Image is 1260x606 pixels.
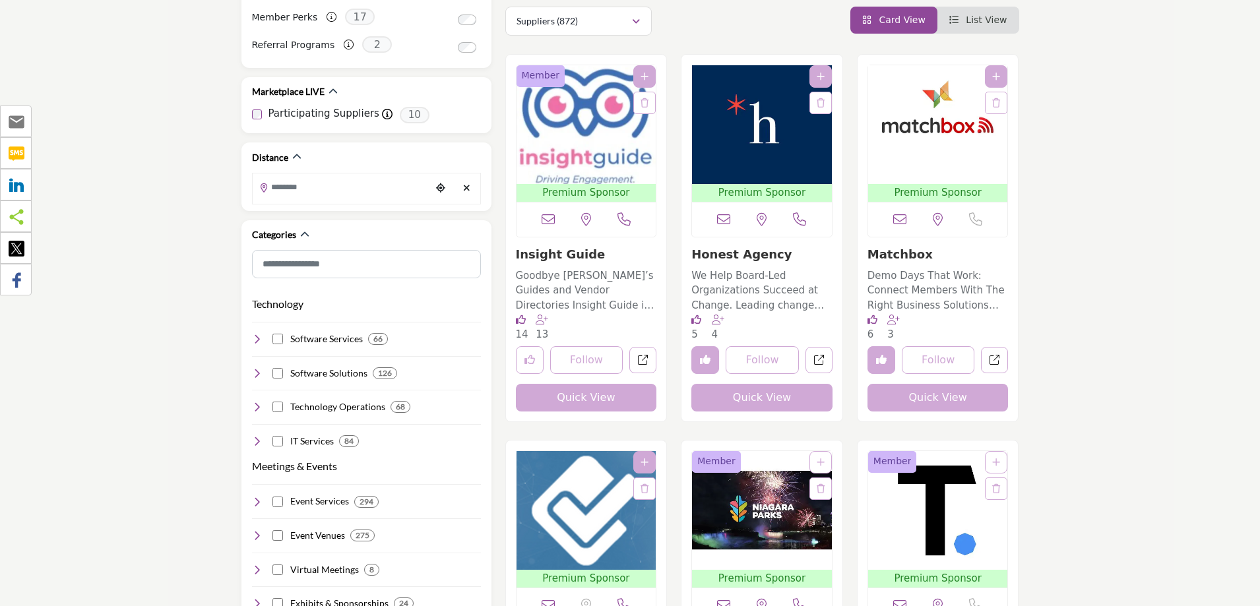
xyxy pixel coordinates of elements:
span: 3 [887,328,894,340]
span: Card View [879,15,925,25]
a: Add To List [992,71,1000,82]
a: Insight Guide [516,247,606,261]
a: Open Listing in new tab [868,451,1008,588]
input: Search Category [252,250,481,278]
div: 8 Results For Virtual Meetings [364,564,379,576]
a: View List [949,15,1007,25]
input: Select Virtual Meetings checkbox [272,564,283,575]
img: Twirling Umbrellas Ltd. [868,451,1008,570]
img: Vocalmeet [517,451,656,570]
button: Follow [902,346,975,374]
button: Unlike company [867,346,895,374]
span: Premium Sponsor [519,185,654,200]
span: 2 [362,36,392,53]
p: Suppliers (872) [517,15,578,28]
a: Add To List [992,457,1000,468]
b: 8 [369,565,374,574]
span: 5 [691,328,698,340]
label: Participating Suppliers [268,106,379,121]
h4: Software Services: Software development and support services [290,332,363,346]
button: Quick View [691,384,833,411]
button: Quick View [516,384,657,411]
a: Open honest-agency in new tab [805,347,833,374]
span: Member [522,69,560,82]
p: Goodbye [PERSON_NAME]’s Guides and Vendor Directories Insight Guide is a business marketplace pla... [516,268,657,313]
h4: IT Services: IT services and support [290,435,334,448]
i: Likes [516,315,526,324]
a: Open Listing in new tab [517,451,656,588]
div: Followers [712,313,727,342]
button: Follow [550,346,623,374]
p: Demo Days That Work: Connect Members With The Right Business Solutions Matchbox produces category... [867,268,1009,313]
input: Select IT Services checkbox [272,436,283,446]
div: 66 Results For Software Services [368,333,388,345]
a: Open matchbox in new tab [981,347,1008,374]
div: Followers [536,313,551,342]
img: Insight Guide [517,65,656,184]
h3: Honest Agency [691,247,833,262]
span: Premium Sponsor [695,571,829,586]
input: Switch to Member Perks [458,15,476,25]
input: Switch to Referral Programs [458,42,476,53]
a: Matchbox [867,247,933,261]
div: Choose your current location [431,174,451,202]
a: Open Listing in new tab [517,65,656,202]
p: We Help Board-Led Organizations Succeed at Change. Leading change that sticks is challenging - ev... [691,268,833,313]
input: Select Software Solutions checkbox [272,368,283,379]
div: 68 Results For Technology Operations [391,401,410,413]
span: 13 [536,328,548,340]
a: Add To List [641,457,648,468]
span: List View [966,15,1007,25]
h2: Categories [252,228,296,241]
div: Followers [887,313,902,342]
h3: Meetings & Events [252,458,337,474]
span: Member [873,454,912,468]
a: We Help Board-Led Organizations Succeed at Change. Leading change that sticks is challenging - ev... [691,265,833,313]
input: Select Technology Operations checkbox [272,402,283,412]
span: 6 [867,328,874,340]
img: Honest Agency [692,65,832,184]
input: Search Location [253,174,431,200]
button: Like listing [516,346,544,374]
li: Card View [850,7,937,34]
a: Open Listing in new tab [692,65,832,202]
b: 84 [344,437,354,446]
a: Add To List [641,71,648,82]
h4: Event Venues: Venues for hosting events [290,529,345,542]
i: Likes [691,315,701,324]
button: Technology [252,296,303,312]
h3: Insight Guide [516,247,657,262]
i: Likes [867,315,877,324]
label: Referral Programs [252,34,335,57]
h4: Technology Operations: Services for managing technology operations [290,400,385,413]
a: Goodbye [PERSON_NAME]’s Guides and Vendor Directories Insight Guide is a business marketplace pla... [516,265,657,313]
b: 66 [373,334,383,344]
button: Follow [726,346,799,374]
div: 126 Results For Software Solutions [373,367,397,379]
a: View Card [862,15,926,25]
div: Clear search location [457,174,477,202]
span: Premium Sponsor [519,571,654,586]
img: Matchbox [868,65,1008,184]
span: 10 [400,107,429,123]
b: 126 [378,369,392,378]
button: Quick View [867,384,1009,411]
label: Member Perks [252,6,318,29]
b: 68 [396,402,405,411]
input: Participating Suppliers checkbox [252,109,262,119]
a: Add To List [817,71,825,82]
span: 17 [345,9,375,25]
h2: Marketplace LIVE [252,85,325,98]
input: Select Event Services checkbox [272,497,283,507]
span: Premium Sponsor [871,185,1005,200]
div: 275 Results For Event Venues [350,530,375,541]
a: Demo Days That Work: Connect Members With The Right Business Solutions Matchbox produces category... [867,265,1009,313]
a: Open Listing in new tab [692,451,832,588]
h4: Event Services: Comprehensive event management services [290,495,349,508]
a: Add To List [817,457,825,468]
h4: Virtual Meetings: Virtual meeting platforms and services [290,563,359,576]
b: 275 [356,531,369,540]
span: Premium Sponsor [695,185,829,200]
button: Suppliers (872) [505,7,652,36]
